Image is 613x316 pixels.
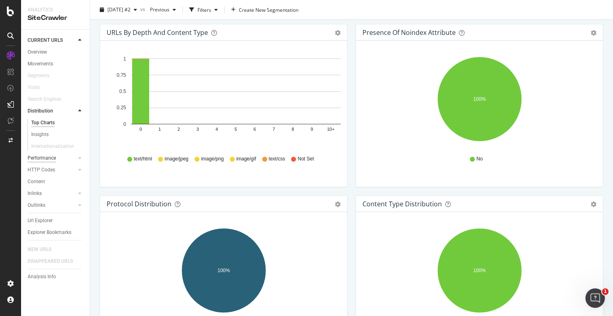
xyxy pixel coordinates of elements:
[28,60,53,68] div: Movements
[31,142,74,151] div: Internationalization
[362,200,442,208] div: Content Type Distribution
[362,54,596,148] svg: A chart.
[28,71,58,80] a: Segments
[186,3,221,16] button: Filters
[362,28,456,37] div: Presence of noindex attribute
[253,127,256,132] text: 6
[28,60,84,68] a: Movements
[107,28,208,37] div: URLs by Depth and Content Type
[28,36,76,45] a: CURRENT URLS
[272,127,275,132] text: 7
[28,189,76,198] a: Inlinks
[28,201,45,210] div: Outlinks
[107,6,131,13] span: 2025 Sep. 26th #2
[474,96,486,102] text: 100%
[298,156,314,162] span: Not Set
[28,154,76,162] a: Performance
[197,6,211,13] div: Filters
[201,156,224,162] span: image/png
[28,166,55,174] div: HTTP Codes
[335,30,341,36] div: gear
[28,245,51,254] div: NEW URLS
[117,105,126,111] text: 0.25
[218,268,230,273] text: 100%
[107,200,171,208] div: Protocol Distribution
[28,216,53,225] div: Url Explorer
[28,154,56,162] div: Performance
[291,127,294,132] text: 8
[28,107,53,115] div: Distribution
[585,288,605,308] iframe: Intercom live chat
[602,288,609,295] span: 1
[216,127,218,132] text: 4
[228,3,302,16] button: Create New Segmentation
[119,89,126,94] text: 0.5
[28,273,84,281] a: Analysis Info
[476,156,482,162] span: No
[123,121,126,127] text: 0
[327,127,335,132] text: 10+
[474,268,486,273] text: 100%
[28,228,84,237] a: Explorer Bookmarks
[165,156,189,162] span: image/jpeg
[28,95,61,104] div: Search Engines
[28,216,84,225] a: Url Explorer
[31,142,82,151] a: Internationalization
[28,6,83,13] div: Analytics
[28,83,48,92] a: Visits
[236,156,256,162] span: image/gif
[178,127,180,132] text: 2
[139,127,142,132] text: 0
[28,83,40,92] div: Visits
[28,245,60,254] a: NEW URLS
[197,127,199,132] text: 3
[28,201,76,210] a: Outlinks
[31,130,49,139] div: Insights
[123,56,126,62] text: 1
[140,5,147,12] span: vs
[28,257,73,266] div: DISAPPEARED URLS
[28,228,71,237] div: Explorer Bookmarks
[28,189,42,198] div: Inlinks
[28,95,69,104] a: Search Engines
[311,127,313,132] text: 9
[117,72,126,78] text: 0.75
[147,3,179,16] button: Previous
[28,177,45,186] div: Content
[239,6,298,13] span: Create New Segmentation
[28,71,49,80] div: Segments
[134,156,152,162] span: text/html
[234,127,237,132] text: 5
[147,6,169,13] span: Previous
[28,257,81,266] a: DISAPPEARED URLS
[591,201,596,207] div: gear
[28,36,63,45] div: CURRENT URLS
[28,166,76,174] a: HTTP Codes
[31,119,84,127] a: Top Charts
[31,119,55,127] div: Top Charts
[28,48,84,56] a: Overview
[31,130,84,139] a: Insights
[28,107,76,115] a: Distribution
[28,13,83,23] div: SiteCrawler
[269,156,285,162] span: text/css
[107,54,341,148] svg: A chart.
[591,30,596,36] div: gear
[28,48,47,56] div: Overview
[159,127,161,132] text: 1
[96,3,140,16] button: [DATE] #2
[28,177,84,186] a: Content
[28,273,56,281] div: Analysis Info
[335,201,341,207] div: gear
